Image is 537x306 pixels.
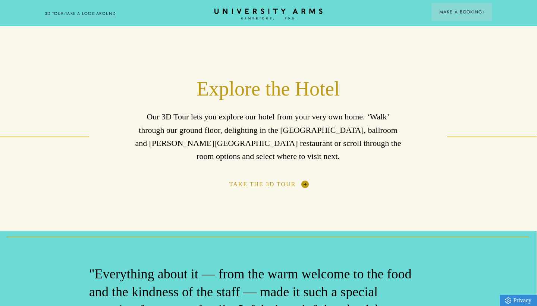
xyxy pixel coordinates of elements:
[45,10,116,17] a: 3D TOUR:TAKE A LOOK AROUND
[500,295,537,306] a: Privacy
[229,181,307,188] a: Take The 3D Tour
[134,110,402,163] p: Our 3D Tour lets you explore our hotel from your very own home. ‘Walk’ through our ground floor, ...
[505,297,511,304] img: Privacy
[134,77,402,102] h2: Explore the Hotel
[482,11,485,13] img: Arrow icon
[439,9,485,15] span: Make a Booking
[214,9,323,20] a: Home
[432,3,492,21] button: Make a BookingArrow icon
